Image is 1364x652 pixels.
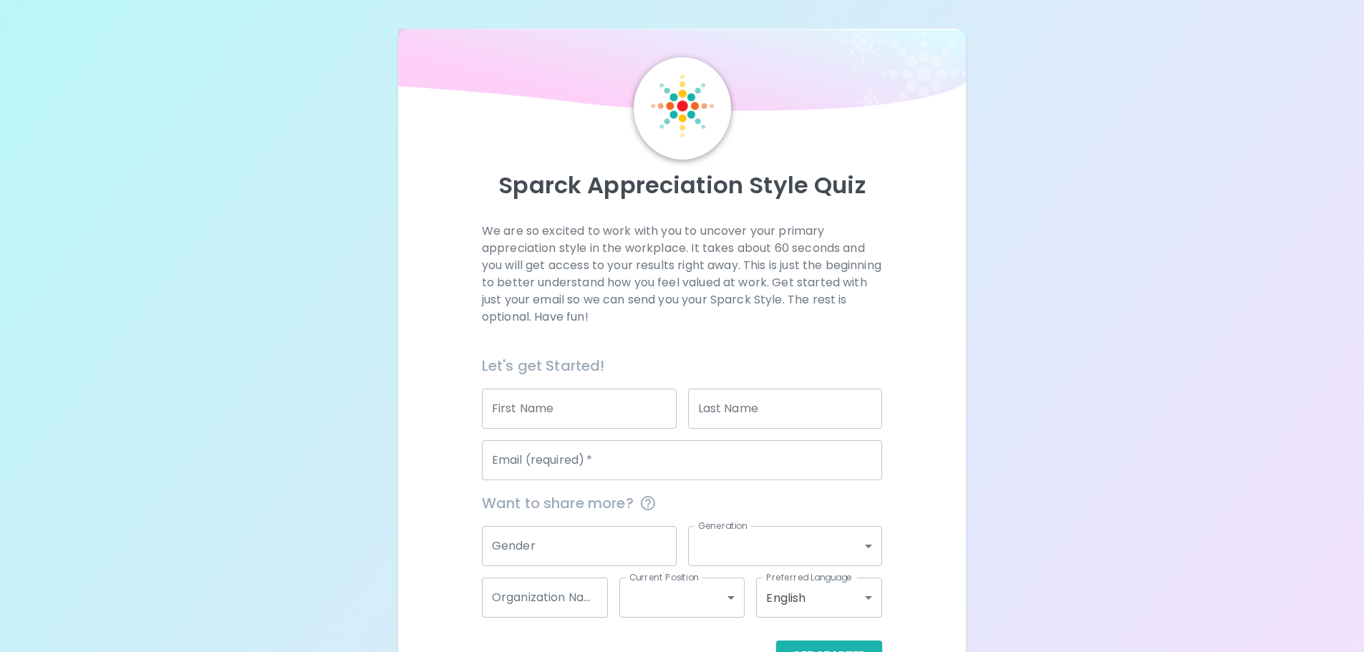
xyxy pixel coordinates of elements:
[766,571,852,583] label: Preferred Language
[415,171,949,200] p: Sparck Appreciation Style Quiz
[482,492,882,515] span: Want to share more?
[698,520,748,532] label: Generation
[651,74,714,137] img: Sparck Logo
[639,495,657,512] svg: This information is completely confidential and only used for aggregated appreciation studies at ...
[756,578,882,618] div: English
[398,29,967,118] img: wave
[482,354,882,377] h6: Let's get Started!
[629,571,699,583] label: Current Position
[482,223,882,326] p: We are so excited to work with you to uncover your primary appreciation style in the workplace. I...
